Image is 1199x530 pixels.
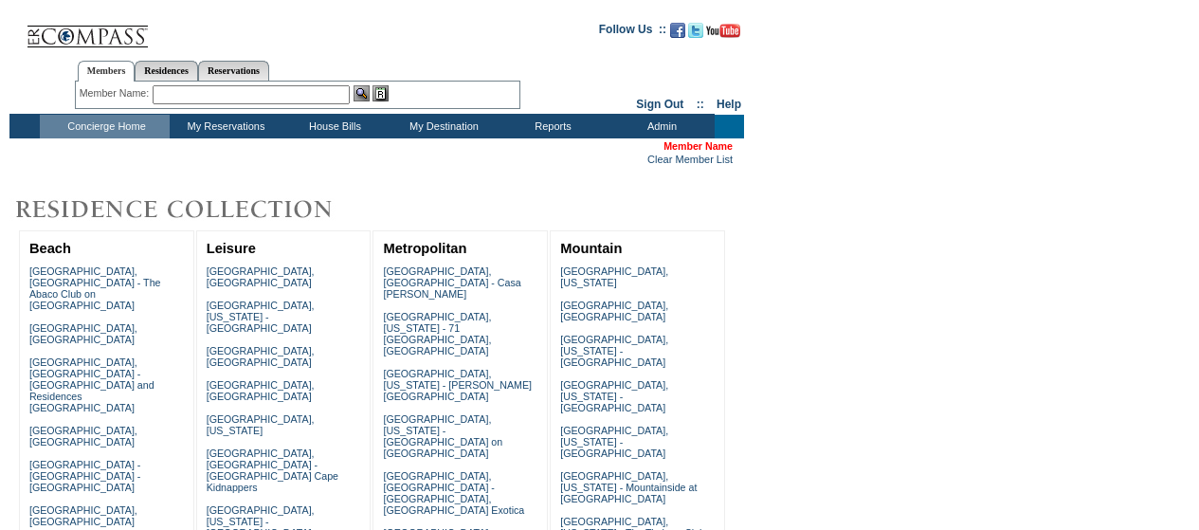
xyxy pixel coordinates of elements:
img: Reservations [372,85,389,101]
img: View [354,85,370,101]
a: [GEOGRAPHIC_DATA], [GEOGRAPHIC_DATA] - Casa [PERSON_NAME] [383,265,520,300]
img: Follow us on Twitter [688,23,703,38]
a: Subscribe to our YouTube Channel [706,28,740,40]
a: Help [717,98,741,111]
a: Metropolitan [383,241,466,256]
a: [GEOGRAPHIC_DATA], [US_STATE] - [GEOGRAPHIC_DATA] on [GEOGRAPHIC_DATA] [383,413,502,459]
a: Follow us on Twitter [688,28,703,40]
span: :: [697,98,704,111]
a: Members [78,61,136,82]
div: Member Name: [80,85,153,101]
a: [GEOGRAPHIC_DATA], [GEOGRAPHIC_DATA] - [GEOGRAPHIC_DATA], [GEOGRAPHIC_DATA] Exotica [383,470,524,516]
a: Member List [675,154,733,165]
td: Follow Us :: [599,21,666,44]
td: My Reservations [170,115,279,138]
a: [GEOGRAPHIC_DATA], [US_STATE] - 71 [GEOGRAPHIC_DATA], [GEOGRAPHIC_DATA] [383,311,491,356]
a: [GEOGRAPHIC_DATA] - [GEOGRAPHIC_DATA] - [GEOGRAPHIC_DATA] [29,459,140,493]
a: Residences [135,61,198,81]
a: [GEOGRAPHIC_DATA], [GEOGRAPHIC_DATA] [207,379,315,402]
a: [GEOGRAPHIC_DATA], [GEOGRAPHIC_DATA] [29,425,137,448]
a: [GEOGRAPHIC_DATA], [GEOGRAPHIC_DATA] [29,504,137,527]
td: House Bills [279,115,388,138]
a: [GEOGRAPHIC_DATA], [US_STATE] - [GEOGRAPHIC_DATA] [207,300,315,334]
img: Subscribe to our YouTube Channel [706,24,740,38]
a: Leisure [207,241,256,256]
a: Mountain [560,241,622,256]
a: Beach [29,241,71,256]
td: Concierge Home [40,115,170,138]
td: Reports [497,115,606,138]
td: Admin [606,115,715,138]
a: Become our fan on Facebook [670,28,685,40]
a: [GEOGRAPHIC_DATA], [US_STATE] [560,265,668,288]
img: i.gif [9,28,25,29]
a: [GEOGRAPHIC_DATA], [US_STATE] - [GEOGRAPHIC_DATA] [560,425,668,459]
a: [GEOGRAPHIC_DATA], [GEOGRAPHIC_DATA] [560,300,668,322]
img: Destinations by Exclusive Resorts [9,191,379,228]
a: [GEOGRAPHIC_DATA], [GEOGRAPHIC_DATA] - [GEOGRAPHIC_DATA] and Residences [GEOGRAPHIC_DATA] [29,356,154,413]
a: Sign Out [636,98,683,111]
a: [GEOGRAPHIC_DATA], [GEOGRAPHIC_DATA] [29,322,137,345]
a: [GEOGRAPHIC_DATA], [GEOGRAPHIC_DATA] - The Abaco Club on [GEOGRAPHIC_DATA] [29,265,161,311]
a: [GEOGRAPHIC_DATA], [US_STATE] - [GEOGRAPHIC_DATA] [560,334,668,368]
img: Become our fan on Facebook [670,23,685,38]
a: [GEOGRAPHIC_DATA], [GEOGRAPHIC_DATA] [207,265,315,288]
a: [GEOGRAPHIC_DATA], [GEOGRAPHIC_DATA] - [GEOGRAPHIC_DATA] Cape Kidnappers [207,448,338,493]
a: Reservations [198,61,269,81]
a: [GEOGRAPHIC_DATA], [US_STATE] - [GEOGRAPHIC_DATA] [560,379,668,413]
a: [GEOGRAPHIC_DATA], [US_STATE] [207,413,315,436]
a: [GEOGRAPHIC_DATA], [GEOGRAPHIC_DATA] [207,345,315,368]
img: Compass Home [26,9,149,48]
a: Clear [647,154,672,165]
td: My Destination [388,115,497,138]
a: [GEOGRAPHIC_DATA], [US_STATE] - Mountainside at [GEOGRAPHIC_DATA] [560,470,697,504]
a: [GEOGRAPHIC_DATA], [US_STATE] - [PERSON_NAME][GEOGRAPHIC_DATA] [383,368,532,402]
span: Member Name [663,140,733,152]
